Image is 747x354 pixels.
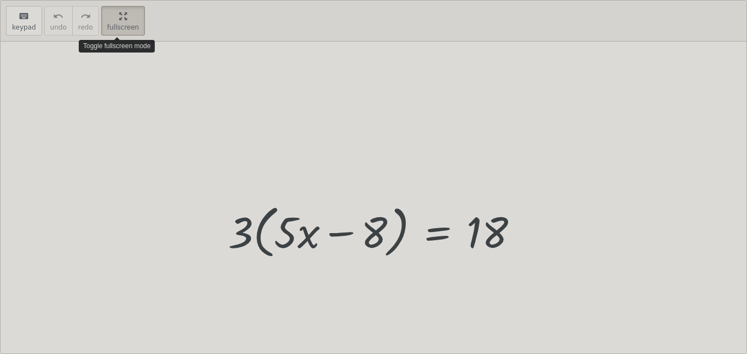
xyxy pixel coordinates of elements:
span: redo [78,24,93,31]
i: undo [53,10,63,23]
button: redoredo [72,6,99,36]
div: Toggle fullscreen mode [79,40,155,53]
i: keyboard [19,10,29,23]
button: keyboardkeypad [6,6,42,36]
i: redo [80,10,91,23]
span: undo [50,24,67,31]
button: fullscreen [101,6,145,36]
button: undoundo [44,6,73,36]
span: keypad [12,24,36,31]
span: fullscreen [107,24,139,31]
